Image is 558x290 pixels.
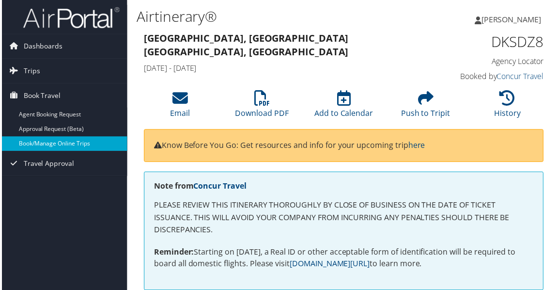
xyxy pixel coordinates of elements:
[153,247,535,272] p: Starting on [DATE], a Real ID or other acceptable form of identification will be required to boar...
[153,200,535,238] p: PLEASE REVIEW THIS ITINERARY THOROUGHLY BY CLOSE OF BUSINESS ON THE DATE OF TICKET ISSUANCE. THIS...
[136,6,413,27] h1: Airtinerary®
[476,5,552,34] a: [PERSON_NAME]
[143,32,349,59] strong: [GEOGRAPHIC_DATA], [GEOGRAPHIC_DATA] [GEOGRAPHIC_DATA], [GEOGRAPHIC_DATA]
[498,71,545,82] a: Concur Travel
[455,71,545,82] h4: Booked by
[455,56,545,67] h4: Agency Locator
[153,248,193,258] strong: Reminder:
[170,96,189,119] a: Email
[22,152,73,177] span: Travel Approval
[235,96,289,119] a: Download PDF
[455,32,545,52] h1: DKSDZ8
[143,63,441,74] h4: [DATE] - [DATE]
[290,260,370,271] a: [DOMAIN_NAME][URL]
[22,84,59,108] span: Book Travel
[482,14,542,25] span: [PERSON_NAME]
[409,141,426,151] a: here
[22,34,61,59] span: Dashboards
[496,96,522,119] a: History
[314,96,373,119] a: Add to Calendar
[402,96,451,119] a: Push to Tripit
[21,6,118,29] img: airportal-logo.png
[153,181,246,192] strong: Note from
[22,59,38,83] span: Trips
[153,140,535,153] p: Know Before You Go: Get resources and info for your upcoming trip
[193,181,246,192] a: Concur Travel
